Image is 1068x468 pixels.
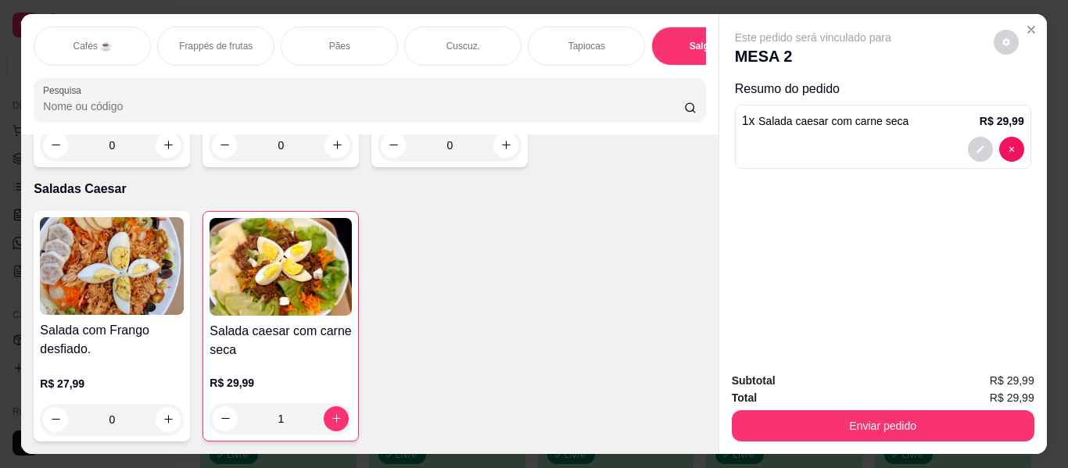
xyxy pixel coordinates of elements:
button: increase-product-quantity [493,133,518,158]
p: Cafés ☕ [73,40,112,52]
p: Resumo do pedido [735,80,1031,98]
button: decrease-product-quantity [381,133,406,158]
p: Frappés de frutas [179,40,253,52]
p: Este pedido será vinculado para [735,30,891,45]
p: Saladas Caesar [34,180,705,198]
h4: Salada caesar com carne seca [210,322,352,359]
p: Salgados [690,40,731,52]
button: decrease-product-quantity [994,30,1019,55]
button: decrease-product-quantity [212,133,237,158]
button: increase-product-quantity [324,406,349,431]
p: MESA 2 [735,45,891,67]
button: increase-product-quantity [156,407,181,432]
span: Salada caesar com carne seca [758,115,909,127]
input: Pesquisa [43,98,684,114]
label: Pesquisa [43,84,87,97]
p: Tapiocas [568,40,605,52]
strong: Total [732,391,757,404]
strong: Subtotal [732,374,776,387]
p: 1 x [742,112,909,130]
span: R$ 29,99 [990,372,1034,389]
p: R$ 29,99 [980,113,1024,129]
button: increase-product-quantity [324,133,349,158]
button: decrease-product-quantity [999,137,1024,162]
p: Pães [329,40,350,52]
button: decrease-product-quantity [213,406,238,431]
img: product-image [40,217,184,315]
button: decrease-product-quantity [968,137,993,162]
img: product-image [210,218,352,316]
button: Close [1019,17,1044,42]
p: R$ 27,99 [40,376,184,391]
span: R$ 29,99 [990,389,1034,406]
h4: Salada com Frango desfiado. [40,321,184,359]
button: Enviar pedido [732,410,1034,441]
button: decrease-product-quantity [43,133,68,158]
button: decrease-product-quantity [43,407,68,432]
button: increase-product-quantity [156,133,181,158]
p: Cuscuz. [446,40,480,52]
p: R$ 29,99 [210,375,352,391]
